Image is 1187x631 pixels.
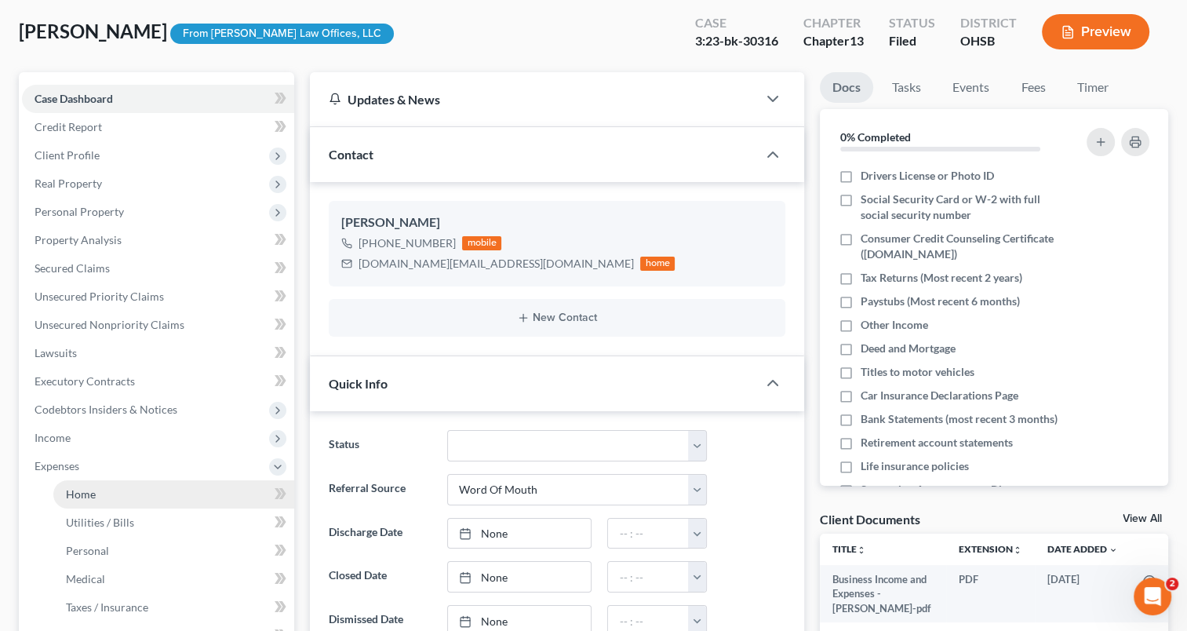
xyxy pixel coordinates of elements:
[861,388,1018,403] span: Car Insurance Declarations Page
[861,168,994,184] span: Drivers License or Photo ID
[35,261,110,275] span: Secured Claims
[861,341,956,356] span: Deed and Mortgage
[22,85,294,113] a: Case Dashboard
[35,459,79,472] span: Expenses
[35,431,71,444] span: Income
[695,14,778,32] div: Case
[321,561,439,593] label: Closed Date
[608,562,689,592] input: -- : --
[462,236,501,250] div: mobile
[640,257,675,271] div: home
[329,91,738,108] div: Updates & News
[861,294,1020,309] span: Paystubs (Most recent 6 months)
[35,374,135,388] span: Executory Contracts
[66,516,134,529] span: Utilities / Bills
[608,519,689,549] input: -- : --
[66,572,105,585] span: Medical
[35,205,124,218] span: Personal Property
[35,120,102,133] span: Credit Report
[1035,565,1131,622] td: [DATE]
[53,537,294,565] a: Personal
[889,32,935,50] div: Filed
[861,435,1013,450] span: Retirement account statements
[861,270,1022,286] span: Tax Returns (Most recent 2 years)
[850,33,864,48] span: 13
[66,544,109,557] span: Personal
[22,367,294,396] a: Executory Contracts
[879,72,934,103] a: Tasks
[1166,578,1178,590] span: 2
[35,92,113,105] span: Case Dashboard
[329,376,388,391] span: Quick Info
[959,543,1022,555] a: Extensionunfold_more
[19,20,167,42] span: [PERSON_NAME]
[66,487,96,501] span: Home
[22,311,294,339] a: Unsecured Nonpriority Claims
[22,254,294,283] a: Secured Claims
[1134,578,1171,615] iframe: Intercom live chat
[170,24,394,45] div: From [PERSON_NAME] Law Offices, LLC
[22,283,294,311] a: Unsecured Priority Claims
[448,562,592,592] a: None
[53,509,294,537] a: Utilities / Bills
[820,565,946,622] td: Business Income and Expenses - [PERSON_NAME]-pdf
[1047,543,1118,555] a: Date Added expand_more
[35,233,122,246] span: Property Analysis
[803,32,864,50] div: Chapter
[359,235,456,251] div: [PHONE_NUMBER]
[22,339,294,367] a: Lawsuits
[1013,545,1022,555] i: unfold_more
[448,519,592,549] a: None
[861,364,974,380] span: Titles to motor vehicles
[329,147,373,162] span: Contact
[35,403,177,416] span: Codebtors Insiders & Notices
[861,191,1068,223] span: Social Security Card or W-2 with full social security number
[889,14,935,32] div: Status
[1008,72,1058,103] a: Fees
[35,290,164,303] span: Unsecured Priority Claims
[820,72,873,103] a: Docs
[35,148,100,162] span: Client Profile
[960,32,1017,50] div: OHSB
[321,474,439,505] label: Referral Source
[861,231,1068,262] span: Consumer Credit Counseling Certificate ([DOMAIN_NAME])
[22,113,294,141] a: Credit Report
[1109,545,1118,555] i: expand_more
[341,312,773,324] button: New Contact
[857,545,866,555] i: unfold_more
[53,480,294,509] a: Home
[861,317,928,333] span: Other Income
[960,14,1017,32] div: District
[1042,14,1149,49] button: Preview
[22,226,294,254] a: Property Analysis
[35,318,184,331] span: Unsecured Nonpriority Claims
[341,213,773,232] div: [PERSON_NAME]
[321,518,439,549] label: Discharge Date
[861,482,1068,513] span: Separation Agreements or Divorce Decrees
[321,430,439,461] label: Status
[1123,513,1162,524] a: View All
[940,72,1002,103] a: Events
[66,600,148,614] span: Taxes / Insurance
[695,32,778,50] div: 3:23-bk-30316
[946,565,1035,622] td: PDF
[832,543,866,555] a: Titleunfold_more
[861,458,969,474] span: Life insurance policies
[35,346,77,359] span: Lawsuits
[53,565,294,593] a: Medical
[35,177,102,190] span: Real Property
[359,256,634,272] div: [DOMAIN_NAME][EMAIL_ADDRESS][DOMAIN_NAME]
[1065,72,1121,103] a: Timer
[861,411,1058,427] span: Bank Statements (most recent 3 months)
[840,130,911,144] strong: 0% Completed
[820,511,920,527] div: Client Documents
[803,14,864,32] div: Chapter
[53,593,294,622] a: Taxes / Insurance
